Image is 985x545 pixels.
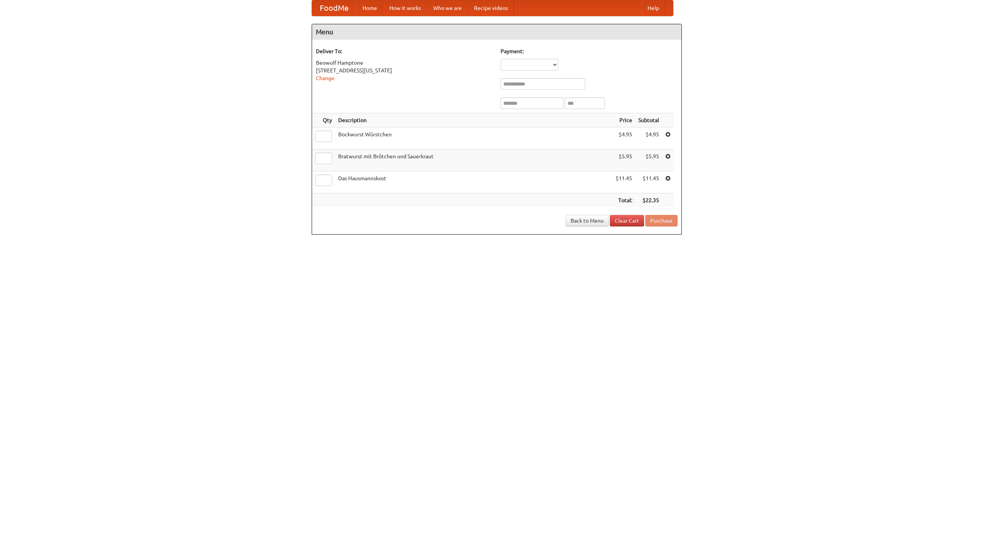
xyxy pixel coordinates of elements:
[613,127,635,149] td: $4.95
[312,24,681,40] h4: Menu
[635,127,662,149] td: $4.95
[641,0,665,16] a: Help
[635,113,662,127] th: Subtotal
[635,171,662,193] td: $11.45
[427,0,468,16] a: Who we are
[335,113,613,127] th: Description
[645,215,678,226] button: Purchase
[312,0,356,16] a: FoodMe
[635,193,662,208] th: $22.35
[316,75,334,81] a: Change
[316,59,493,67] div: Beowulf Hamptone
[335,171,613,193] td: Das Hausmannskost
[383,0,427,16] a: How it works
[312,113,335,127] th: Qty
[501,47,678,55] h5: Payment:
[613,171,635,193] td: $11.45
[566,215,609,226] a: Back to Menu
[613,113,635,127] th: Price
[610,215,644,226] a: Clear Cart
[635,149,662,171] td: $5.95
[356,0,383,16] a: Home
[335,127,613,149] td: Bockwurst Würstchen
[335,149,613,171] td: Bratwurst mit Brötchen und Sauerkraut
[468,0,514,16] a: Recipe videos
[613,149,635,171] td: $5.95
[613,193,635,208] th: Total:
[316,67,493,74] div: [STREET_ADDRESS][US_STATE]
[316,47,493,55] h5: Deliver To:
